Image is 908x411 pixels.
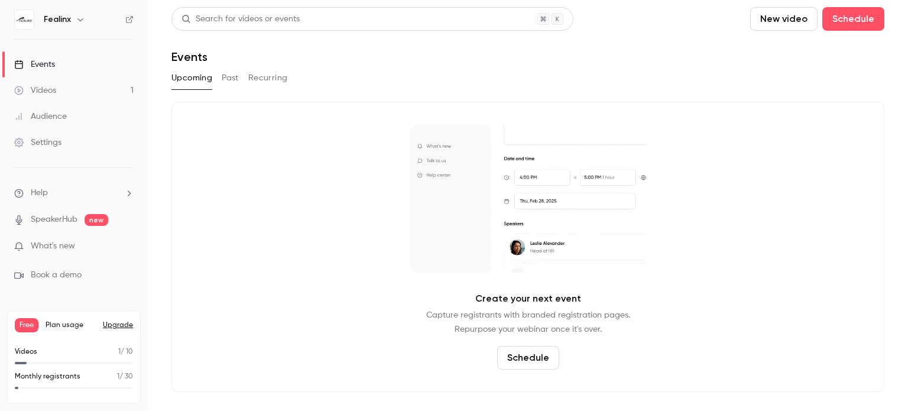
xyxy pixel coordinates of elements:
[117,371,133,382] p: / 30
[14,111,67,122] div: Audience
[15,371,80,382] p: Monthly registrants
[117,373,119,380] span: 1
[46,321,96,330] span: Plan usage
[822,7,884,31] button: Schedule
[475,292,581,306] p: Create your next event
[14,85,56,96] div: Videos
[31,213,77,226] a: SpeakerHub
[15,10,34,29] img: Fealinx
[15,318,38,332] span: Free
[14,137,61,148] div: Settings
[750,7,818,31] button: New video
[248,69,288,88] button: Recurring
[171,69,212,88] button: Upcoming
[181,13,300,25] div: Search for videos or events
[14,187,134,199] li: help-dropdown-opener
[44,14,71,25] h6: Fealinx
[14,59,55,70] div: Events
[171,50,207,64] h1: Events
[31,187,48,199] span: Help
[15,347,37,357] p: Videos
[103,321,133,330] button: Upgrade
[118,347,133,357] p: / 10
[497,346,559,370] button: Schedule
[118,348,121,355] span: 1
[31,240,75,253] span: What's new
[85,214,108,226] span: new
[222,69,239,88] button: Past
[426,308,630,336] p: Capture registrants with branded registration pages. Repurpose your webinar once it's over.
[31,269,82,281] span: Book a demo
